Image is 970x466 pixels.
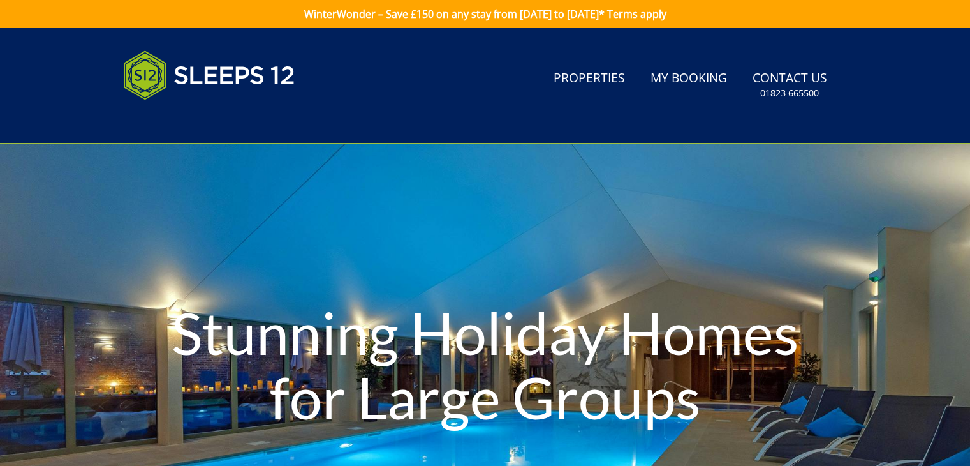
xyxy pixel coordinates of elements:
[123,43,295,107] img: Sleeps 12
[145,275,825,455] h1: Stunning Holiday Homes for Large Groups
[747,64,832,106] a: Contact Us01823 665500
[117,115,251,126] iframe: Customer reviews powered by Trustpilot
[760,87,819,100] small: 01823 665500
[548,64,630,93] a: Properties
[645,64,732,93] a: My Booking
